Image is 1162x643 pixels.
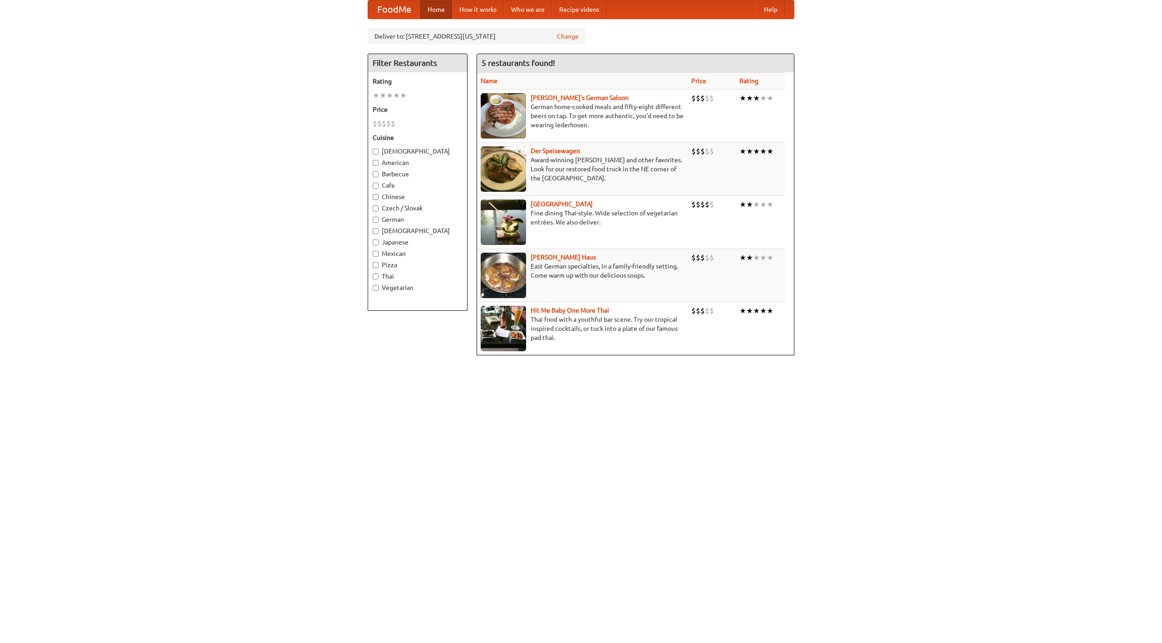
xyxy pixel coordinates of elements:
li: $ [705,253,709,263]
li: $ [705,146,709,156]
li: $ [700,253,705,263]
a: [PERSON_NAME]'s German Saloon [531,94,629,101]
label: [DEMOGRAPHIC_DATA] [373,147,463,156]
li: ★ [760,146,767,156]
li: ★ [739,93,746,103]
label: Pizza [373,260,463,269]
li: ★ [760,253,767,263]
li: $ [709,199,714,209]
li: ★ [767,146,773,156]
li: ★ [386,90,393,100]
a: [GEOGRAPHIC_DATA] [531,200,593,208]
input: American [373,160,379,166]
label: Vegetarian [373,283,463,292]
li: ★ [739,146,746,156]
label: Czech / Slovak [373,204,463,213]
label: [DEMOGRAPHIC_DATA] [373,226,463,235]
input: Pizza [373,262,379,268]
input: German [373,217,379,223]
a: Help [757,0,785,19]
label: Japanese [373,238,463,247]
li: $ [696,146,700,156]
h5: Cuisine [373,133,463,142]
li: $ [700,306,705,316]
a: How it works [452,0,504,19]
li: $ [377,119,382,129]
a: FoodMe [368,0,420,19]
li: $ [705,93,709,103]
a: Der Speisewagen [531,147,580,155]
img: speisewagen.jpg [481,146,526,192]
li: ★ [746,253,753,263]
p: Thai food with a youthful bar scene. Try our tropical inspired cocktails, or tuck into a plate of... [481,315,684,342]
li: $ [382,119,386,129]
a: Price [691,77,706,85]
div: Deliver to: [STREET_ADDRESS][US_STATE] [368,28,586,45]
img: satay.jpg [481,199,526,245]
li: ★ [760,93,767,103]
li: $ [700,146,705,156]
li: ★ [746,306,753,316]
li: $ [705,199,709,209]
li: ★ [393,90,400,100]
li: ★ [767,253,773,263]
a: Name [481,77,497,85]
a: Who we are [504,0,552,19]
p: Fine dining Thai-style. Wide selection of vegetarian entrées. We also deliver. [481,209,684,227]
a: Home [420,0,452,19]
li: ★ [760,306,767,316]
li: ★ [739,306,746,316]
input: Japanese [373,239,379,245]
li: ★ [753,146,760,156]
label: Cafe [373,181,463,190]
li: $ [709,306,714,316]
li: ★ [746,93,753,103]
li: $ [391,119,395,129]
li: $ [386,119,391,129]
input: [DEMOGRAPHIC_DATA] [373,149,379,155]
img: babythai.jpg [481,306,526,351]
h4: Filter Restaurants [368,54,467,72]
input: Thai [373,274,379,279]
li: ★ [753,199,760,209]
a: Hit Me Baby One More Thai [531,307,609,314]
li: $ [691,253,696,263]
li: ★ [767,199,773,209]
label: Mexican [373,249,463,258]
li: $ [373,119,377,129]
a: [PERSON_NAME] Haus [531,254,596,261]
p: East German specialties, in a family-friendly setting. Come warm up with our delicious soups. [481,262,684,280]
li: ★ [753,93,760,103]
li: ★ [760,199,767,209]
img: esthers.jpg [481,93,526,139]
li: ★ [767,93,773,103]
h5: Rating [373,77,463,86]
li: $ [696,306,700,316]
li: $ [696,253,700,263]
li: $ [691,306,696,316]
input: [DEMOGRAPHIC_DATA] [373,228,379,234]
li: ★ [400,90,407,100]
ng-pluralize: 5 restaurants found! [482,59,555,67]
label: Barbecue [373,169,463,179]
label: American [373,158,463,167]
li: $ [705,306,709,316]
p: German home-cooked meals and fifty-eight different beers on tap. To get more authentic, you'd nee... [481,102,684,130]
li: $ [700,199,705,209]
a: Recipe videos [552,0,606,19]
img: kohlhaus.jpg [481,253,526,298]
li: ★ [739,253,746,263]
li: $ [691,199,696,209]
input: Vegetarian [373,285,379,291]
li: ★ [746,146,753,156]
label: German [373,215,463,224]
li: ★ [753,306,760,316]
input: Barbecue [373,171,379,177]
input: Mexican [373,251,379,257]
a: Change [557,32,579,41]
a: Rating [739,77,758,85]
